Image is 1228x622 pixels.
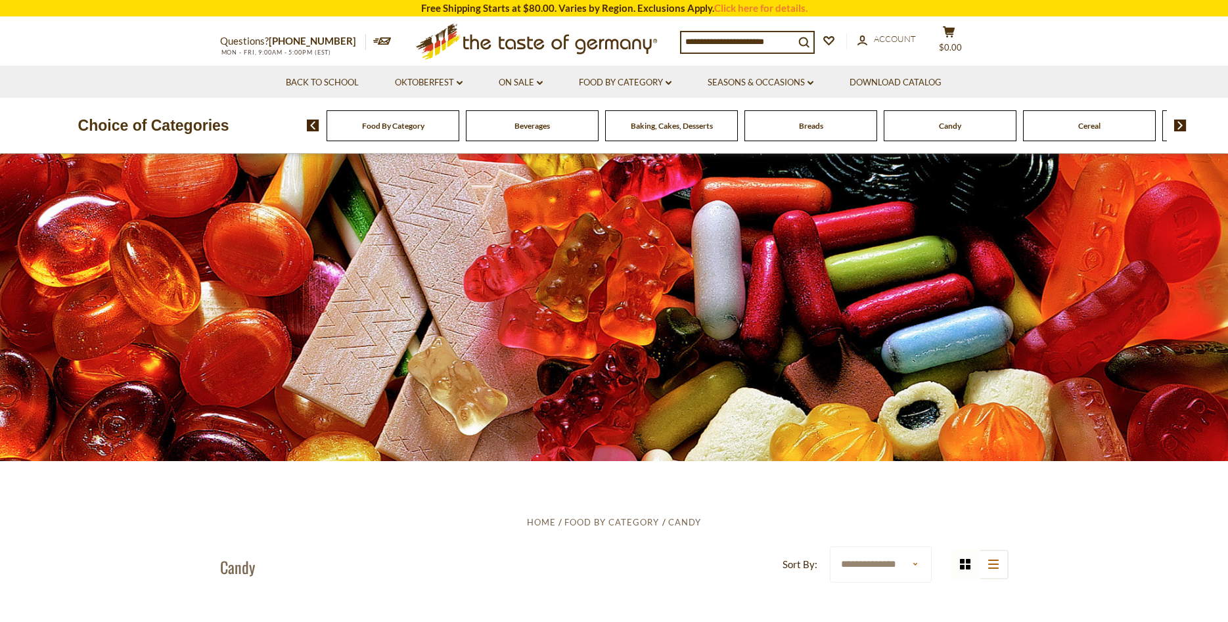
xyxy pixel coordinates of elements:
[874,33,916,44] span: Account
[514,121,550,131] a: Beverages
[1174,120,1187,131] img: next arrow
[579,76,671,90] a: Food By Category
[668,517,701,527] a: Candy
[850,76,942,90] a: Download Catalog
[395,76,463,90] a: Oktoberfest
[930,26,969,58] button: $0.00
[286,76,359,90] a: Back to School
[857,32,916,47] a: Account
[362,121,424,131] a: Food By Category
[527,517,556,527] a: Home
[499,76,543,90] a: On Sale
[564,517,659,527] a: Food By Category
[799,121,823,131] a: Breads
[939,42,962,53] span: $0.00
[708,76,813,90] a: Seasons & Occasions
[714,2,807,14] a: Click here for details.
[1078,121,1101,131] a: Cereal
[631,121,713,131] a: Baking, Cakes, Desserts
[220,33,366,50] p: Questions?
[307,120,319,131] img: previous arrow
[220,557,255,577] h1: Candy
[220,49,332,56] span: MON - FRI, 9:00AM - 5:00PM (EST)
[939,121,961,131] a: Candy
[269,35,356,47] a: [PHONE_NUMBER]
[783,556,817,573] label: Sort By:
